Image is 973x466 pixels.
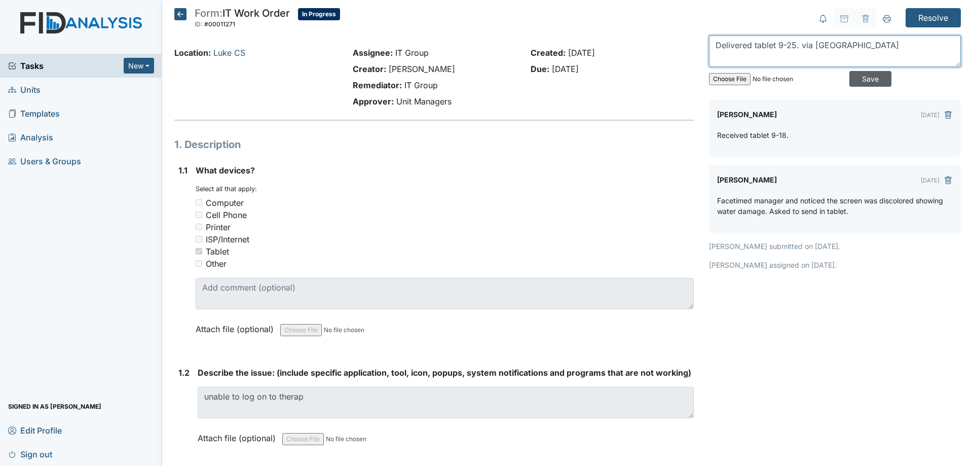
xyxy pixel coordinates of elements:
[389,64,455,74] span: [PERSON_NAME]
[404,80,438,90] span: IT Group
[206,209,247,221] div: Cell Phone
[552,64,579,74] span: [DATE]
[717,107,777,122] label: [PERSON_NAME]
[709,260,961,270] p: [PERSON_NAME] assigned on [DATE].
[8,422,62,438] span: Edit Profile
[174,48,211,58] strong: Location:
[198,387,694,418] textarea: unable to log on to therap
[204,20,235,28] span: #00011271
[213,48,245,58] a: Luke CS
[196,317,278,335] label: Attach file (optional)
[8,399,101,414] span: Signed in as [PERSON_NAME]
[198,368,691,378] span: Describe the issue: (include specific application, tool, icon, popups, system notifications and p...
[178,367,190,379] label: 1.2
[195,8,290,30] div: IT Work Order
[196,236,202,242] input: ISP/Internet
[196,224,202,230] input: Printer
[717,130,789,140] p: Received tablet 9-18.
[196,260,202,267] input: Other
[178,164,188,176] label: 1.1
[198,426,280,444] label: Attach file (optional)
[195,20,203,28] span: ID:
[196,165,255,175] span: What devices?
[196,211,202,218] input: Cell Phone
[395,48,429,58] span: IT Group
[8,60,124,72] a: Tasks
[206,258,227,270] div: Other
[849,71,891,87] input: Save
[921,177,940,184] small: [DATE]
[717,173,777,187] label: [PERSON_NAME]
[717,195,953,217] p: Facetimed manager and noticed the screen was discolored showing water damage. Asked to send in ta...
[353,48,393,58] strong: Assignee:
[353,96,394,106] strong: Approver:
[8,129,53,145] span: Analysis
[8,446,52,462] span: Sign out
[396,96,452,106] span: Unit Managers
[906,8,961,27] input: Resolve
[8,82,41,97] span: Units
[921,112,940,119] small: [DATE]
[568,48,595,58] span: [DATE]
[196,185,257,193] small: Select all that apply:
[206,245,229,258] div: Tablet
[206,197,244,209] div: Computer
[298,8,340,20] span: In Progress
[8,105,60,121] span: Templates
[195,7,222,19] span: Form:
[124,58,154,74] button: New
[8,153,81,169] span: Users & Groups
[709,241,961,252] p: [PERSON_NAME] submitted on [DATE].
[353,64,386,74] strong: Creator:
[531,64,549,74] strong: Due:
[206,221,231,233] div: Printer
[531,48,566,58] strong: Created:
[353,80,402,90] strong: Remediator:
[174,137,694,152] h1: 1. Description
[196,199,202,206] input: Computer
[196,248,202,255] input: Tablet
[206,233,249,245] div: ISP/Internet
